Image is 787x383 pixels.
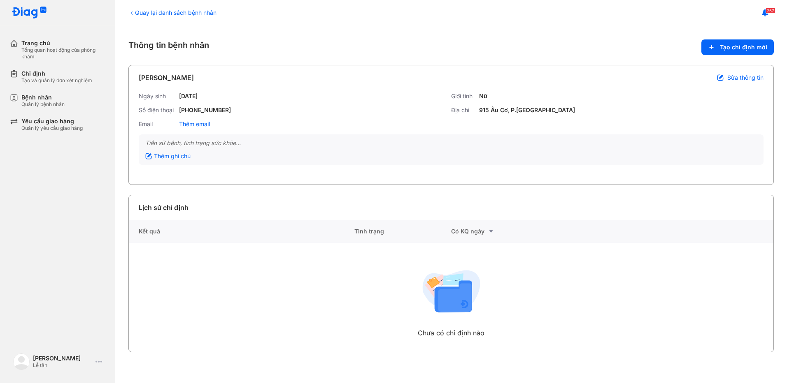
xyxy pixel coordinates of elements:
[179,92,198,100] div: [DATE]
[12,7,47,19] img: logo
[720,44,767,51] span: Tạo chỉ định mới
[354,220,451,243] div: Tình trạng
[128,8,217,17] div: Quay lại danh sách bệnh nhân
[727,74,764,81] span: Sửa thông tin
[33,362,92,369] div: Lễ tân
[179,106,231,114] div: [PHONE_NUMBER]
[179,120,210,128] div: Thêm email
[701,39,774,55] button: Tạo chỉ định mới
[139,106,176,114] div: Số điện thoại
[21,125,83,132] div: Quản lý yêu cầu giao hàng
[21,118,83,125] div: Yêu cầu giao hàng
[145,139,757,147] div: Tiền sử bệnh, tình trạng sức khỏe...
[139,120,176,128] div: Email
[451,106,476,114] div: Địa chỉ
[21,39,105,47] div: Trang chủ
[21,70,92,77] div: Chỉ định
[13,353,30,370] img: logo
[145,152,191,160] div: Thêm ghi chú
[766,8,775,14] span: 257
[451,226,548,236] div: Có KQ ngày
[21,77,92,84] div: Tạo và quản lý đơn xét nghiệm
[33,355,92,362] div: [PERSON_NAME]
[139,73,194,83] div: [PERSON_NAME]
[418,328,484,338] div: Chưa có chỉ định nào
[21,101,65,108] div: Quản lý bệnh nhân
[139,92,176,100] div: Ngày sinh
[479,106,575,114] div: 915 Âu Cơ, P.[GEOGRAPHIC_DATA]
[479,92,487,100] div: Nữ
[451,92,476,100] div: Giới tính
[139,203,189,212] div: Lịch sử chỉ định
[21,47,105,60] div: Tổng quan hoạt động của phòng khám
[129,220,354,243] div: Kết quả
[21,94,65,101] div: Bệnh nhân
[128,39,774,55] div: Thông tin bệnh nhân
